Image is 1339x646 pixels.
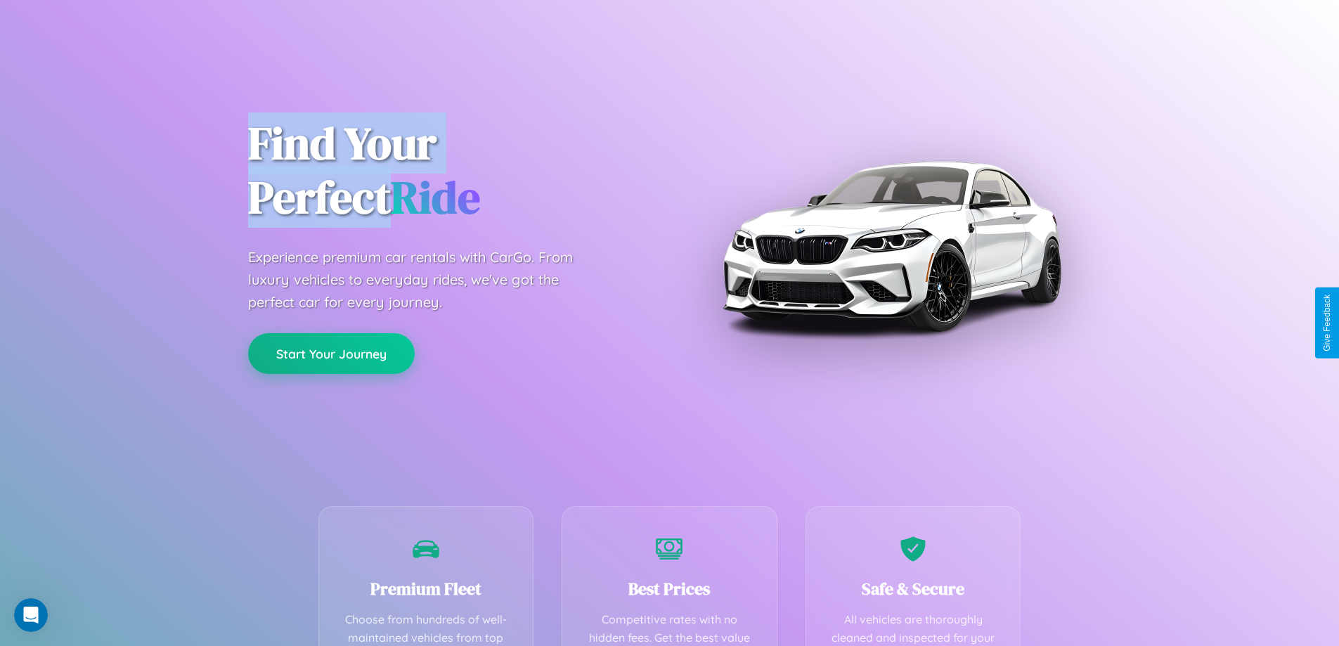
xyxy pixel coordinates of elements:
button: Start Your Journey [248,333,415,374]
h3: Premium Fleet [340,577,512,600]
h1: Find Your Perfect [248,117,649,225]
div: Give Feedback [1322,295,1332,351]
img: Premium BMW car rental vehicle [716,70,1067,422]
span: Ride [391,167,480,228]
iframe: Intercom live chat [14,598,48,632]
p: Experience premium car rentals with CarGo. From luxury vehicles to everyday rides, we've got the ... [248,246,600,314]
h3: Safe & Secure [827,577,1000,600]
h3: Best Prices [583,577,756,600]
